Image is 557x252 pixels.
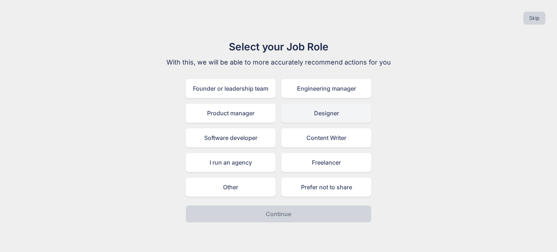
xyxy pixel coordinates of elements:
div: Software developer [186,128,276,147]
div: I run an agency [186,153,276,172]
button: Skip [523,12,545,25]
p: Continue [266,210,291,218]
button: Continue [186,205,371,223]
div: Freelancer [281,153,371,172]
div: Content Writer [281,128,371,147]
div: Other [186,178,276,197]
p: With this, we will be able to more accurately recommend actions for you [157,57,400,67]
h1: Select your Job Role [157,39,400,54]
div: Prefer not to share [281,178,371,197]
div: Product manager [186,104,276,123]
div: Designer [281,104,371,123]
div: Founder or leadership team [186,79,276,98]
div: Engineering manager [281,79,371,98]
